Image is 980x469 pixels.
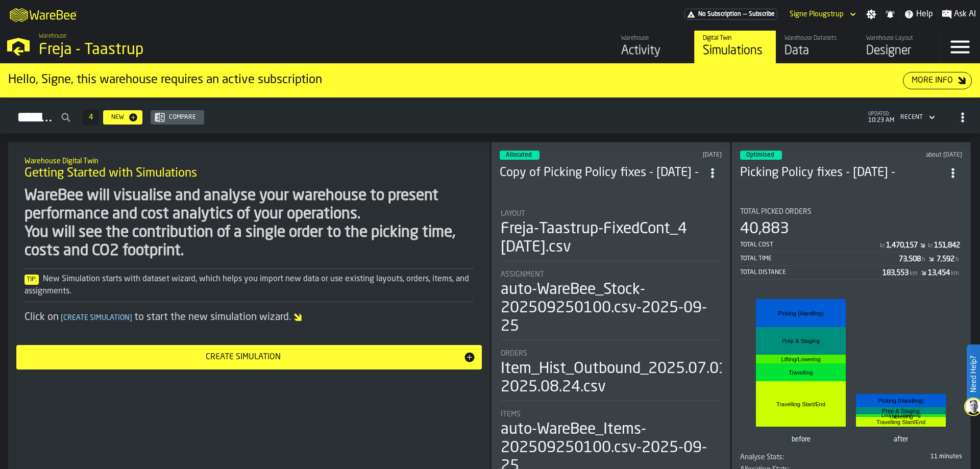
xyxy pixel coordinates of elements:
[501,210,721,218] div: Title
[39,33,66,40] span: Warehouse
[740,269,883,276] div: Total Distance
[886,241,918,250] div: Stat Value
[740,208,962,280] div: stat-Total Picked Orders
[501,281,721,336] div: auto-WareBee_Stock-202509250100.csv-2025-09-25
[740,165,944,181] div: Picking Policy fixes - 2025-08-15 -
[500,165,703,181] h3: Copy of Picking Policy fixes - [DATE] -
[938,8,980,20] label: button-toggle-Ask AI
[24,275,39,285] span: Tip:
[24,155,474,165] h2: Sub Title
[703,35,768,42] div: Digital Twin
[916,8,933,20] span: Help
[61,314,63,322] span: [
[899,255,921,263] div: Stat Value
[968,345,979,403] label: Need Help?
[740,453,962,465] div: stat-Analyse Stats:
[900,8,937,20] label: button-toggle-Help
[790,10,844,18] div: DropdownMenuValue-Signe Plougstrup
[866,35,931,42] div: Warehouse Layout
[501,270,721,279] div: Title
[740,208,962,216] div: Title
[501,350,721,358] div: Title
[612,31,694,63] a: link-to-/wh/i/36c4991f-68ef-4ca7-ab45-a2252c911eea/feed/
[896,111,937,124] div: DropdownMenuValue-4
[910,270,918,277] span: km
[951,270,959,277] span: km
[894,436,909,443] text: after
[103,110,142,125] button: button-New
[501,360,733,397] div: Item_Hist_Outbound_2025.07.01-2025.08.24.csv
[746,152,774,158] span: Optimised
[857,31,939,63] a: link-to-/wh/i/36c4991f-68ef-4ca7-ab45-a2252c911eea/designer
[501,270,721,340] div: stat-Assignment
[501,350,721,401] div: stat-Orders
[785,35,849,42] div: Warehouse Datasets
[500,151,540,160] div: status-3 2
[743,11,747,18] span: —
[79,109,103,126] div: ButtonLoadMore-Load More-Prev-First-Last
[903,72,972,89] button: button-More Info
[632,152,722,159] div: Updated: 9/29/2025, 11:21:15 AM Created: 9/22/2025, 3:51:16 PM
[107,114,128,121] div: New
[501,210,525,218] span: Layout
[130,314,132,322] span: ]
[16,150,482,187] div: title-Getting Started with Simulations
[873,152,963,159] div: Updated: 8/29/2025, 10:59:00 AM Created: 8/24/2025, 11:26:25 PM
[940,31,980,63] label: button-toggle-Menu
[501,350,527,358] span: Orders
[740,255,899,262] div: Total Time
[740,165,944,181] h3: Picking Policy fixes - [DATE] -
[8,72,903,88] div: Hello, Signe, this warehouse requires an active subscription
[922,256,925,263] span: h
[908,75,957,87] div: More Info
[740,151,782,160] div: status-3 2
[740,208,812,216] span: Total Picked Orders
[868,111,894,117] span: updated:
[955,256,959,263] span: h
[24,273,474,298] div: New Simulation starts with dataset wizard, which helps you import new data or use existing layout...
[866,43,931,59] div: Designer
[900,114,923,121] div: DropdownMenuValue-4
[880,242,885,250] span: kr
[937,255,954,263] div: Stat Value
[740,453,849,461] div: Title
[862,9,880,19] label: button-toggle-Settings
[881,9,899,19] label: button-toggle-Notifications
[740,453,784,461] span: Analyse Stats:
[954,8,976,20] span: Ask AI
[749,11,775,18] span: Subscribe
[883,269,909,277] div: Stat Value
[501,220,721,257] div: Freja-Taastrup-FixedCont_4 [DATE].csv
[740,241,879,249] div: Total Cost
[785,43,849,59] div: Data
[928,242,933,250] span: kr
[684,9,777,20] a: link-to-/wh/i/36c4991f-68ef-4ca7-ab45-a2252c911eea/pricing/
[165,114,200,121] div: Compare
[39,41,314,59] div: Freja - Taastrup
[24,165,197,182] span: Getting Started with Simulations
[621,35,686,42] div: Warehouse
[868,117,894,124] span: 10:23 AM
[16,345,482,369] button: button-Create Simulation
[698,11,741,18] span: No Subscription
[694,31,776,63] a: link-to-/wh/i/36c4991f-68ef-4ca7-ab45-a2252c911eea/simulations
[792,436,811,443] text: before
[928,269,950,277] div: Stat Value
[501,410,721,418] div: Title
[684,9,777,20] div: Menu Subscription
[89,114,93,121] span: 4
[740,220,789,238] div: 40,883
[22,351,463,363] div: Create Simulation
[500,165,703,181] div: Copy of Picking Policy fixes - 2025-08-15 -
[776,31,857,63] a: link-to-/wh/i/36c4991f-68ef-4ca7-ab45-a2252c911eea/data
[501,270,544,279] span: Assignment
[24,310,474,325] div: Click on to start the new simulation wizard.
[853,453,963,460] div: 11 minutes
[506,152,531,158] span: Allocated
[786,8,858,20] div: DropdownMenuValue-Signe Plougstrup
